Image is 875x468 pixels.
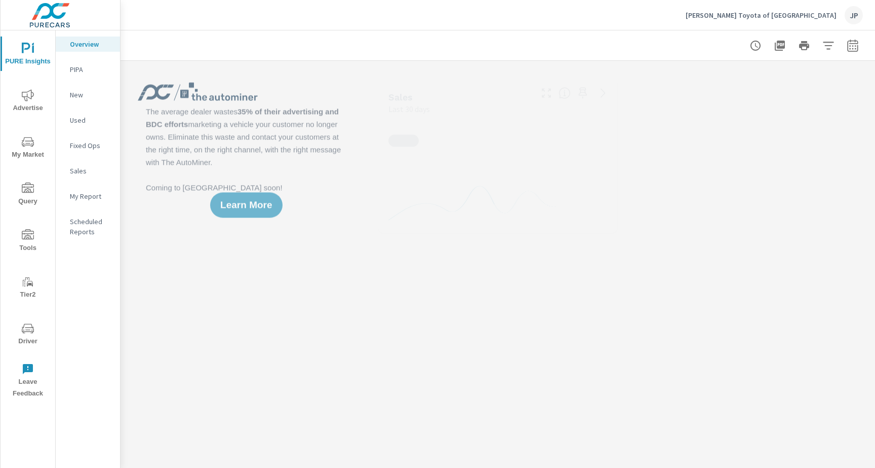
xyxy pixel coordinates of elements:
[575,85,591,101] span: Save this to your personalized report
[70,166,112,176] p: Sales
[70,64,112,75] p: PIPA
[70,39,112,49] p: Overview
[4,136,52,161] span: My Market
[686,11,837,20] p: [PERSON_NAME] Toyota of [GEOGRAPHIC_DATA]
[70,115,112,125] p: Used
[4,229,52,254] span: Tools
[843,35,863,56] button: Select Date Range
[56,189,120,204] div: My Report
[388,92,413,102] h5: Sales
[220,200,272,209] span: Learn More
[595,85,611,101] a: See more details in report
[388,103,430,115] p: Last 30 days
[4,43,52,67] span: PURE Insights
[56,138,120,153] div: Fixed Ops
[4,322,52,347] span: Driver
[770,35,790,56] button: "Export Report to PDF"
[210,192,282,218] button: Learn More
[70,217,112,237] p: Scheduled Reports
[1,30,55,404] div: nav menu
[70,90,112,100] p: New
[818,35,839,56] button: Apply Filters
[70,140,112,151] p: Fixed Ops
[56,214,120,239] div: Scheduled Reports
[56,113,120,128] div: Used
[538,85,554,101] button: Make Fullscreen
[559,87,571,99] span: Number of vehicles sold by the dealership over the selected date range. [Source: This data is sou...
[794,35,814,56] button: Print Report
[56,163,120,178] div: Sales
[4,89,52,114] span: Advertise
[4,363,52,400] span: Leave Feedback
[70,191,112,201] p: My Report
[56,87,120,102] div: New
[845,6,863,24] div: JP
[4,276,52,301] span: Tier2
[56,37,120,52] div: Overview
[56,62,120,77] div: PIPA
[4,183,52,207] span: Query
